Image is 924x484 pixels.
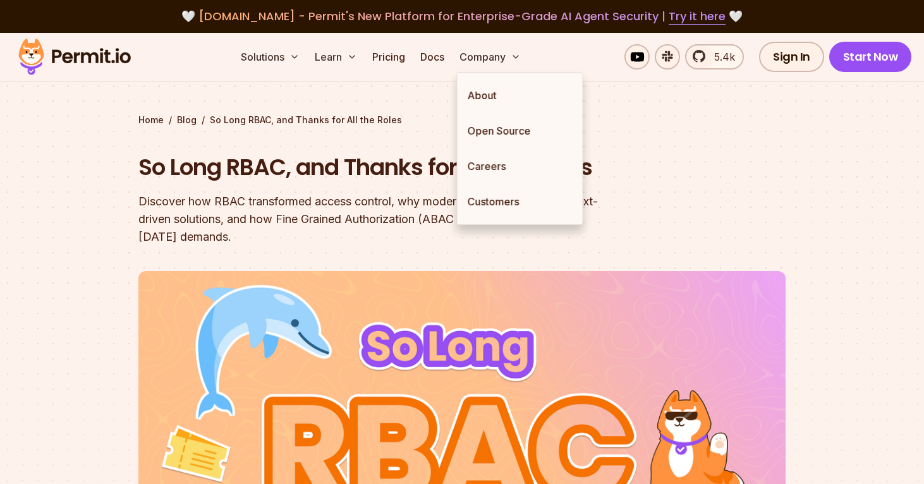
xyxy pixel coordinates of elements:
button: Company [454,44,526,70]
a: Home [138,114,164,126]
a: Try it here [669,8,726,25]
img: Permit logo [13,35,137,78]
div: 🤍 🤍 [30,8,894,25]
a: About [458,78,583,113]
a: Open Source [458,113,583,148]
div: Discover how RBAC transformed access control, why modern apps need more context-driven solutions,... [138,193,624,246]
a: Careers [458,148,583,184]
a: 5.4k [685,44,744,70]
a: Docs [415,44,449,70]
a: Blog [177,114,197,126]
a: Start Now [829,42,912,72]
a: Customers [458,184,583,219]
button: Solutions [236,44,305,70]
div: / / [138,114,786,126]
h1: So Long RBAC, and Thanks for All the Roles [138,152,624,183]
a: Sign In [759,42,824,72]
span: 5.4k [707,49,735,64]
span: [DOMAIN_NAME] - Permit's New Platform for Enterprise-Grade AI Agent Security | [198,8,726,24]
a: Pricing [367,44,410,70]
button: Learn [310,44,362,70]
